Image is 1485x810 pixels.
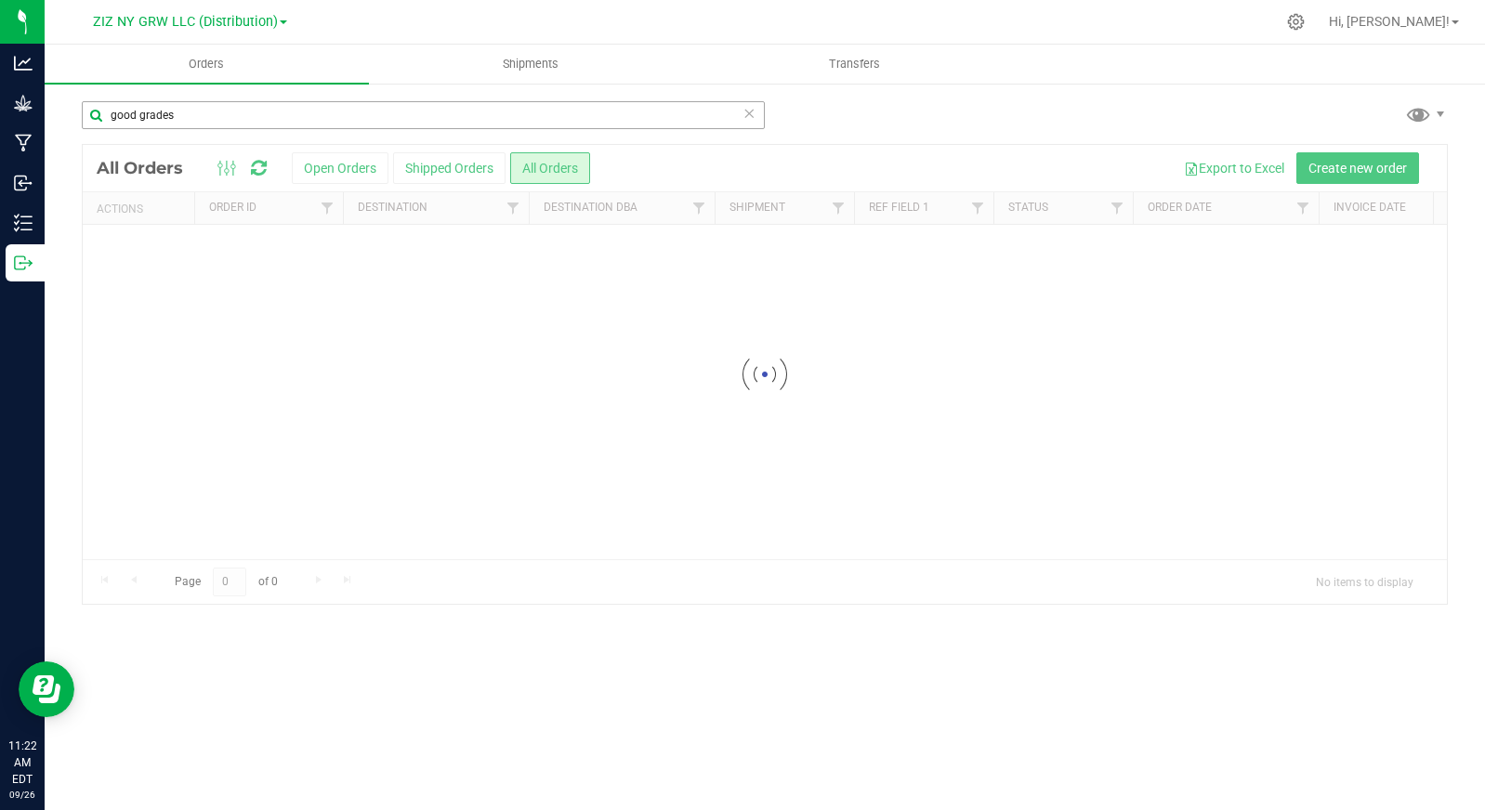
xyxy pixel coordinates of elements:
inline-svg: Inbound [14,174,33,192]
a: Shipments [369,45,693,84]
iframe: Resource center [19,661,74,717]
a: Transfers [693,45,1018,84]
p: 09/26 [8,788,36,802]
inline-svg: Outbound [14,254,33,272]
span: Clear [742,101,756,125]
div: Manage settings [1284,13,1308,31]
inline-svg: Analytics [14,54,33,72]
input: Search Order ID, Destination, Customer PO... [82,101,765,129]
span: Transfers [804,56,905,72]
p: 11:22 AM EDT [8,738,36,788]
span: Orders [164,56,249,72]
span: Shipments [478,56,584,72]
span: Hi, [PERSON_NAME]! [1329,14,1450,29]
inline-svg: Manufacturing [14,134,33,152]
a: Orders [45,45,369,84]
inline-svg: Grow [14,94,33,112]
span: ZIZ NY GRW LLC (Distribution) [93,14,278,30]
inline-svg: Inventory [14,214,33,232]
